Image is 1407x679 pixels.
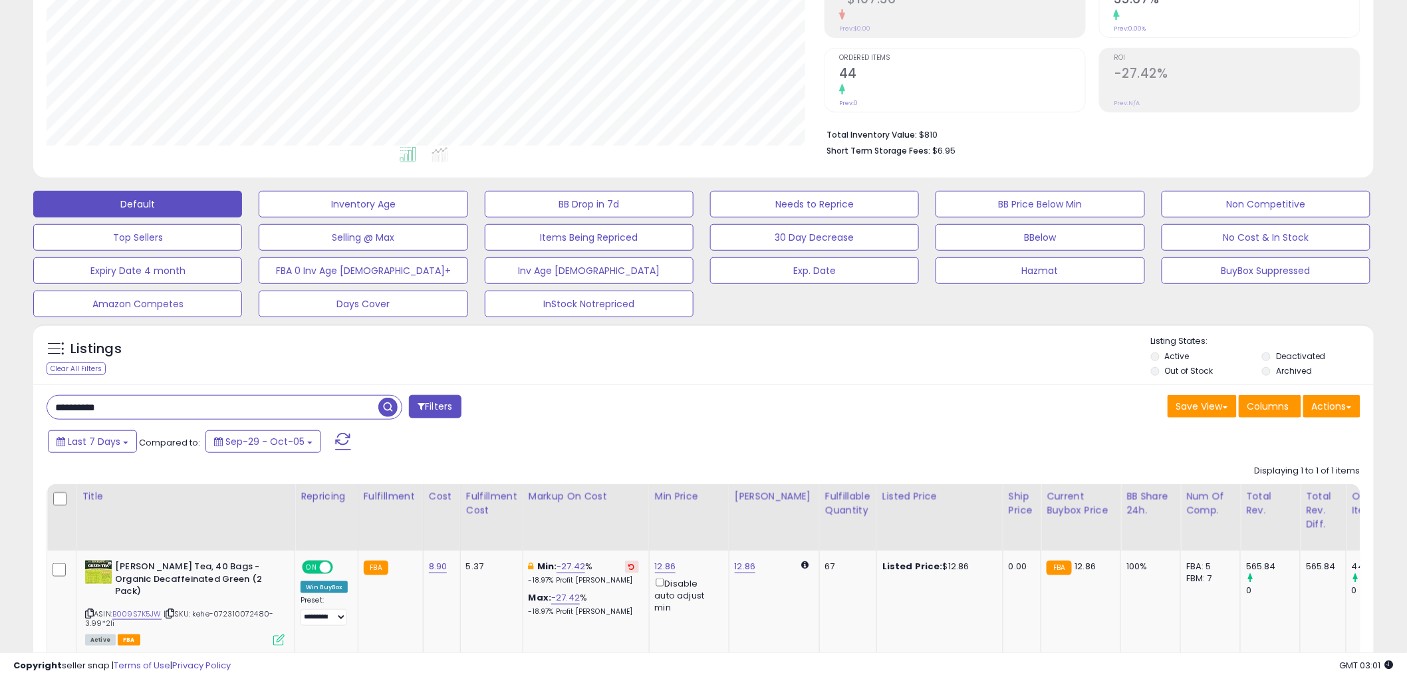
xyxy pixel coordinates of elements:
[1276,365,1312,376] label: Archived
[85,561,112,584] img: 51SGqYEWfJL._SL40_.jpg
[529,489,644,503] div: Markup on Cost
[13,659,62,672] strong: Copyright
[882,489,997,503] div: Listed Price
[1186,489,1235,517] div: Num of Comp.
[932,144,956,157] span: $6.95
[735,560,756,573] a: 12.86
[839,55,1085,62] span: Ordered Items
[1165,365,1214,376] label: Out of Stock
[85,561,285,644] div: ASIN:
[1186,561,1230,573] div: FBA: 5
[529,607,639,616] p: -18.97% Profit [PERSON_NAME]
[1306,561,1336,573] div: 565.84
[85,609,273,628] span: | SKU: kehe-072310072480-3.99*2li
[825,489,871,517] div: Fulfillable Quantity
[429,489,455,503] div: Cost
[364,489,418,503] div: Fulfillment
[1162,224,1370,251] button: No Cost & In Stock
[1114,66,1360,84] h2: -27.42%
[936,191,1144,217] button: BB Price Below Min
[523,484,649,551] th: The percentage added to the cost of goods (COGS) that forms the calculator for Min & Max prices.
[655,489,723,503] div: Min Price
[557,560,585,573] a: -27.42
[936,257,1144,284] button: Hazmat
[1114,99,1140,107] small: Prev: N/A
[882,561,993,573] div: $12.86
[259,224,467,251] button: Selling @ Max
[1276,350,1326,362] label: Deactivated
[485,291,694,317] button: InStock Notrepriced
[827,126,1350,142] li: $810
[259,257,467,284] button: FBA 0 Inv Age [DEMOGRAPHIC_DATA]+
[1114,25,1146,33] small: Prev: 0.00%
[1186,573,1230,585] div: FBM: 7
[301,596,348,626] div: Preset:
[1126,561,1170,573] div: 100%
[303,562,320,573] span: ON
[1165,350,1190,362] label: Active
[301,581,348,593] div: Win BuyBox
[1151,335,1374,348] p: Listing States:
[172,659,231,672] a: Privacy Policy
[114,659,170,672] a: Terms of Use
[409,395,461,418] button: Filters
[115,561,277,601] b: [PERSON_NAME] Tea, 40 Bags - Organic Decaffeinated Green (2 Pack)
[1246,585,1300,597] div: 0
[655,560,676,573] a: 12.86
[47,362,106,375] div: Clear All Filters
[1303,395,1360,418] button: Actions
[205,430,321,453] button: Sep-29 - Oct-05
[1239,395,1301,418] button: Columns
[529,591,552,604] b: Max:
[882,560,943,573] b: Listed Price:
[655,576,719,614] div: Disable auto adjust min
[82,489,289,503] div: Title
[331,562,352,573] span: OFF
[529,576,639,585] p: -18.97% Profit [PERSON_NAME]
[1247,400,1289,413] span: Columns
[139,436,200,449] span: Compared to:
[85,634,116,646] span: All listings currently available for purchase on Amazon
[48,430,137,453] button: Last 7 Days
[1255,465,1360,477] div: Displaying 1 to 1 of 1 items
[68,435,120,448] span: Last 7 Days
[529,592,639,616] div: %
[485,224,694,251] button: Items Being Repriced
[839,99,858,107] small: Prev: 0
[1306,489,1341,531] div: Total Rev. Diff.
[485,191,694,217] button: BB Drop in 7d
[33,191,242,217] button: Default
[13,660,231,672] div: seller snap | |
[1352,585,1406,597] div: 0
[33,224,242,251] button: Top Sellers
[429,560,448,573] a: 8.90
[1352,489,1400,517] div: Ordered Items
[825,561,866,573] div: 67
[839,25,870,33] small: Prev: $0.00
[466,489,517,517] div: Fulfillment Cost
[364,561,388,575] small: FBA
[1009,489,1035,517] div: Ship Price
[1340,659,1394,672] span: 2025-10-13 03:01 GMT
[827,129,917,140] b: Total Inventory Value:
[936,224,1144,251] button: BBelow
[827,145,930,156] b: Short Term Storage Fees:
[259,291,467,317] button: Days Cover
[710,224,919,251] button: 30 Day Decrease
[70,340,122,358] h5: Listings
[1047,489,1115,517] div: Current Buybox Price
[1246,561,1300,573] div: 565.84
[735,489,814,503] div: [PERSON_NAME]
[1075,560,1096,573] span: 12.86
[710,257,919,284] button: Exp. Date
[1162,191,1370,217] button: Non Competitive
[225,435,305,448] span: Sep-29 - Oct-05
[466,561,513,573] div: 5.37
[33,291,242,317] button: Amazon Competes
[1126,489,1175,517] div: BB Share 24h.
[839,66,1085,84] h2: 44
[118,634,140,646] span: FBA
[33,257,242,284] button: Expiry Date 4 month
[259,191,467,217] button: Inventory Age
[529,561,639,585] div: %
